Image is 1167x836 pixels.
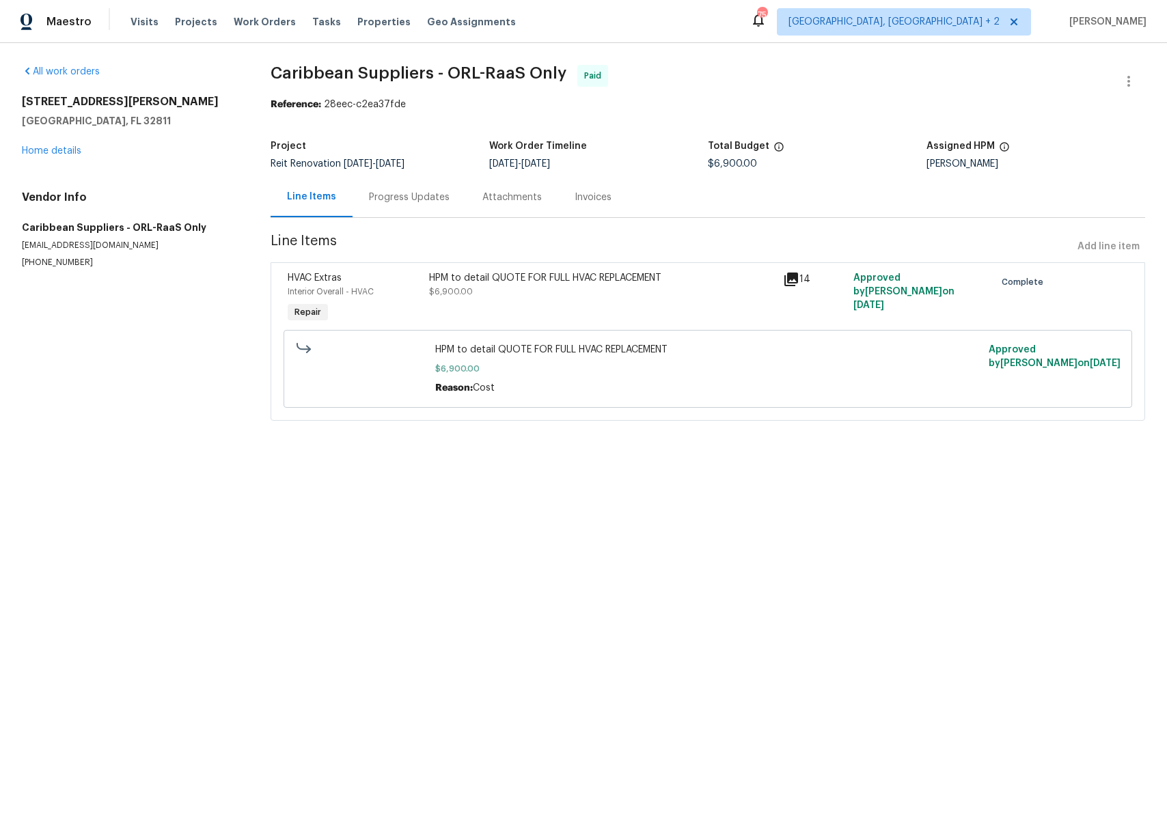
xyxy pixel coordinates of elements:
[271,234,1072,260] span: Line Items
[521,159,550,169] span: [DATE]
[369,191,450,204] div: Progress Updates
[435,343,981,357] span: HPM to detail QUOTE FOR FULL HVAC REPLACEMENT
[22,240,238,251] p: [EMAIL_ADDRESS][DOMAIN_NAME]
[757,8,767,22] div: 75
[489,159,518,169] span: [DATE]
[773,141,784,159] span: The total cost of line items that have been proposed by Opendoor. This sum includes line items th...
[435,362,981,376] span: $6,900.00
[271,65,566,81] span: Caribbean Suppliers - ORL-RaaS Only
[288,273,342,283] span: HVAC Extras
[783,271,845,288] div: 14
[312,17,341,27] span: Tasks
[788,15,1000,29] span: [GEOGRAPHIC_DATA], [GEOGRAPHIC_DATA] + 2
[357,15,411,29] span: Properties
[853,273,955,310] span: Approved by [PERSON_NAME] on
[22,95,238,109] h2: [STREET_ADDRESS][PERSON_NAME]
[22,67,100,76] a: All work orders
[853,301,884,310] span: [DATE]
[22,191,238,204] h4: Vendor Info
[999,141,1010,159] span: The hpm assigned to this work order.
[429,288,473,296] span: $6,900.00
[287,190,336,204] div: Line Items
[234,15,296,29] span: Work Orders
[575,191,612,204] div: Invoices
[344,159,372,169] span: [DATE]
[289,305,327,319] span: Repair
[1002,275,1049,289] span: Complete
[489,141,587,151] h5: Work Order Timeline
[271,100,321,109] b: Reference:
[1090,359,1121,368] span: [DATE]
[482,191,542,204] div: Attachments
[131,15,159,29] span: Visits
[376,159,404,169] span: [DATE]
[22,257,238,268] p: [PHONE_NUMBER]
[46,15,92,29] span: Maestro
[22,146,81,156] a: Home details
[344,159,404,169] span: -
[926,159,1145,169] div: [PERSON_NAME]
[427,15,516,29] span: Geo Assignments
[989,345,1121,368] span: Approved by [PERSON_NAME] on
[271,159,404,169] span: Reit Renovation
[22,221,238,234] h5: Caribbean Suppliers - ORL-RaaS Only
[473,383,495,393] span: Cost
[435,383,473,393] span: Reason:
[926,141,995,151] h5: Assigned HPM
[271,98,1145,111] div: 28eec-c2ea37fde
[288,288,374,296] span: Interior Overall - HVAC
[429,271,775,285] div: HPM to detail QUOTE FOR FULL HVAC REPLACEMENT
[708,159,757,169] span: $6,900.00
[22,114,238,128] h5: [GEOGRAPHIC_DATA], FL 32811
[175,15,217,29] span: Projects
[271,141,306,151] h5: Project
[489,159,550,169] span: -
[708,141,769,151] h5: Total Budget
[584,69,607,83] span: Paid
[1064,15,1147,29] span: [PERSON_NAME]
